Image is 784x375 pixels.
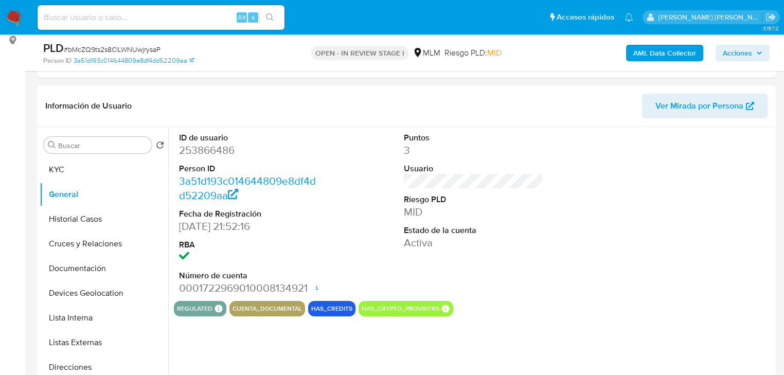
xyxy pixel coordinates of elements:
[43,40,64,56] b: PLD
[404,132,543,144] dt: Puntos
[362,307,439,311] button: has_crypto_providers
[404,225,543,236] dt: Estado de la cuenta
[626,45,703,61] button: AML Data Collector
[179,163,318,174] dt: Person ID
[404,143,543,157] dd: 3
[404,236,543,250] dd: Activa
[179,219,318,234] dd: [DATE] 21:52:16
[765,12,776,23] a: Salir
[40,330,168,355] button: Listas Externas
[40,157,168,182] button: KYC
[179,270,318,281] dt: Número de cuenta
[633,45,696,61] b: AML Data Collector
[404,205,543,219] dd: MID
[404,194,543,205] dt: Riesgo PLD
[179,208,318,220] dt: Fecha de Registración
[40,231,168,256] button: Cruces y Relaciones
[58,141,148,150] input: Buscar
[625,13,633,22] a: Notificaciones
[179,173,316,203] a: 3a51d193c014644809e8df4dd52209aa
[156,141,164,152] button: Volver al orden por defecto
[763,24,779,32] span: 3.157.2
[177,307,212,311] button: regulated
[40,306,168,330] button: Lista Interna
[238,12,246,22] span: Alt
[48,141,56,149] button: Buscar
[444,47,502,59] span: Riesgo PLD:
[557,12,614,23] span: Accesos rápidos
[642,94,768,118] button: Ver Mirada por Persona
[723,45,752,61] span: Acciones
[413,47,440,59] div: MLM
[40,256,168,281] button: Documentación
[64,44,161,55] span: # bMcZQ9ts2s8ClLWNUwjrysaP
[311,46,408,60] p: OPEN - IN REVIEW STAGE I
[404,163,543,174] dt: Usuario
[311,307,352,311] button: has_credits
[259,10,280,25] button: search-icon
[74,56,194,65] a: 3a51d193c014644809e8df4dd52209aa
[179,143,318,157] dd: 253866486
[658,12,762,22] p: michelleangelica.rodriguez@mercadolibre.com.mx
[38,11,284,24] input: Buscar usuario o caso...
[45,101,132,111] h1: Información de Usuario
[655,94,743,118] span: Ver Mirada por Persona
[40,182,168,207] button: General
[40,207,168,231] button: Historial Casos
[40,281,168,306] button: Devices Geolocation
[716,45,770,61] button: Acciones
[179,132,318,144] dt: ID de usuario
[179,281,318,295] dd: 0001722969010008134921
[233,307,302,311] button: cuenta_documental
[252,12,255,22] span: s
[487,47,502,59] span: MID
[43,56,72,65] b: Person ID
[179,239,318,251] dt: RBA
